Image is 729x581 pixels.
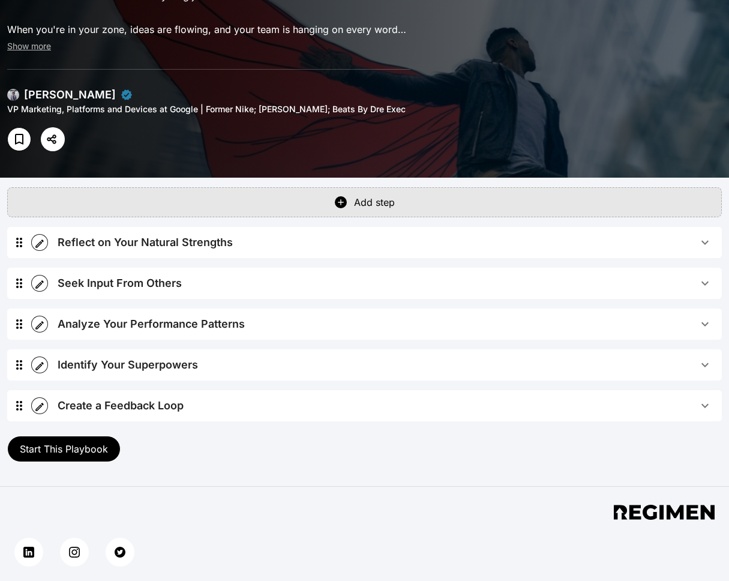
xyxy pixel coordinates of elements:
div: Reflect on Your Natural Strengths [7,227,722,258]
div: Analyze Your Performance Patterns [58,316,245,333]
img: app footer logo [614,505,715,520]
div: Seek Input From Others [58,275,182,292]
div: Create a Feedback Loop [7,390,722,421]
div: Seek Input From Others [7,268,722,299]
div: Identify Your Superpowers [7,349,722,381]
p: When you're in your zone, ideas are flowing, and your team is hanging on every word? That's your ... [7,21,410,38]
a: linkedin [14,538,43,567]
div: Add step [354,195,395,209]
div: [PERSON_NAME] [24,86,116,103]
button: Seek Input From Others [48,268,722,299]
a: twitter [106,538,134,567]
img: avatar of Daryl Butler [7,89,19,101]
button: Show more [7,40,51,52]
a: instagram [60,538,89,567]
div: Identify Your Superpowers [58,357,198,373]
div: Analyze Your Performance Patterns [7,309,722,340]
div: Create a Feedback Loop [58,397,184,414]
div: VP Marketing, Platforms and Devices at Google | Former Nike; [PERSON_NAME]; Beats By Dre Exec [7,103,410,115]
button: Add step [7,187,722,217]
button: Reflect on Your Natural Strengths [48,227,722,258]
button: Analyze Your Performance Patterns [48,309,722,340]
img: twitter button [115,547,125,558]
div: Reflect on Your Natural Strengths [58,234,233,251]
img: instagram button [69,547,80,558]
button: Start This Playbook [7,436,121,462]
span: Start This Playbook [20,443,108,455]
img: linkedin button [23,547,34,558]
button: Save [7,127,31,151]
button: Identify Your Superpowers [48,349,722,381]
button: Create a Feedback Loop [48,390,722,421]
div: Verified partner - Daryl Butler [121,89,133,101]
